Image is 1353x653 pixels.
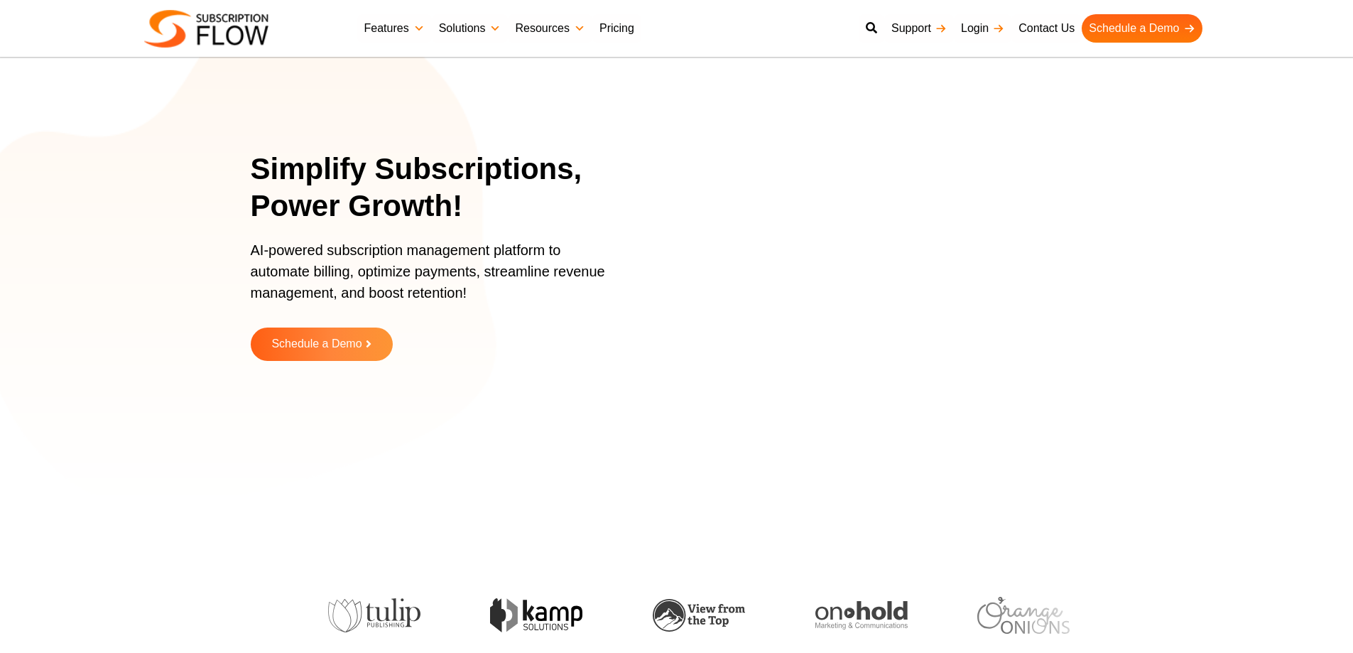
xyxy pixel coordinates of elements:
h1: Simplify Subscriptions, Power Growth! [251,151,638,225]
a: Contact Us [1011,14,1082,43]
a: Schedule a Demo [251,328,393,361]
p: AI-powered subscription management platform to automate billing, optimize payments, streamline re... [251,239,620,318]
img: tulip-publishing [328,598,420,632]
a: Schedule a Demo [1082,14,1202,43]
a: Support [884,14,954,43]
a: Pricing [592,14,641,43]
a: Resources [508,14,592,43]
img: orange-onions [977,597,1070,633]
a: Features [357,14,432,43]
img: Subscriptionflow [144,10,268,48]
a: Login [954,14,1011,43]
span: Schedule a Demo [271,338,362,350]
a: Solutions [432,14,509,43]
img: onhold-marketing [815,601,908,630]
img: view-from-the-top [653,599,745,632]
img: kamp-solution [490,598,582,632]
